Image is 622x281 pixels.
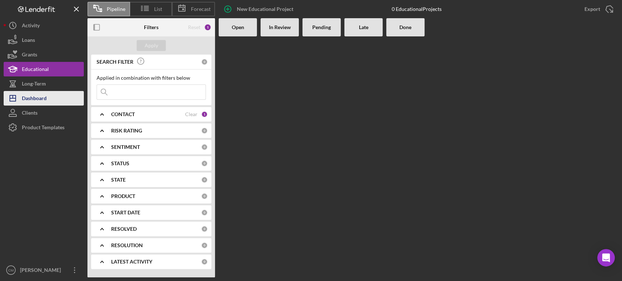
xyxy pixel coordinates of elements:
[4,91,84,106] button: Dashboard
[201,127,208,134] div: 0
[269,24,291,30] b: In Review
[237,2,293,16] div: New Educational Project
[584,2,600,16] div: Export
[201,59,208,65] div: 0
[4,76,84,91] button: Long-Term
[111,259,152,265] b: LATEST ACTIVITY
[22,106,38,122] div: Clients
[97,59,133,65] b: SEARCH FILTER
[111,177,126,183] b: STATE
[188,24,200,30] div: Reset
[4,47,84,62] button: Grants
[111,210,140,215] b: START DATE
[4,263,84,277] button: CM[PERSON_NAME]
[22,62,49,78] div: Educational
[219,2,301,16] button: New Educational Project
[22,91,47,107] div: Dashboard
[111,144,140,150] b: SENTIMENT
[201,160,208,167] div: 0
[8,268,14,272] text: CM
[312,24,331,30] b: Pending
[4,33,84,47] button: Loans
[111,242,143,248] b: RESOLUTION
[97,75,206,81] div: Applied in combination with filters below
[399,24,411,30] b: Done
[111,161,129,166] b: STATUS
[597,249,615,266] div: Open Intercom Messenger
[111,226,137,232] b: RESOLVED
[107,6,125,12] span: Pipeline
[18,263,66,279] div: [PERSON_NAME]
[577,2,618,16] button: Export
[137,40,166,51] button: Apply
[154,6,162,12] span: List
[201,111,208,118] div: 1
[204,24,211,31] div: 1
[22,33,35,49] div: Loans
[201,144,208,150] div: 0
[4,106,84,120] button: Clients
[201,177,208,183] div: 0
[144,24,159,30] b: Filters
[201,209,208,216] div: 0
[111,193,135,199] b: PRODUCT
[232,24,244,30] b: Open
[145,40,158,51] div: Apply
[111,128,142,134] b: RISK RATING
[4,62,84,76] button: Educational
[22,47,37,64] div: Grants
[4,120,84,135] button: Product Templates
[4,18,84,33] button: Activity
[111,111,135,117] b: CONTACT
[22,18,40,35] div: Activity
[185,111,197,117] div: Clear
[22,76,46,93] div: Long-Term
[201,193,208,199] div: 0
[201,258,208,265] div: 0
[359,24,368,30] b: Late
[191,6,211,12] span: Forecast
[201,242,208,249] div: 0
[201,226,208,232] div: 0
[22,120,64,136] div: Product Templates
[392,6,442,12] div: 0 Educational Projects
